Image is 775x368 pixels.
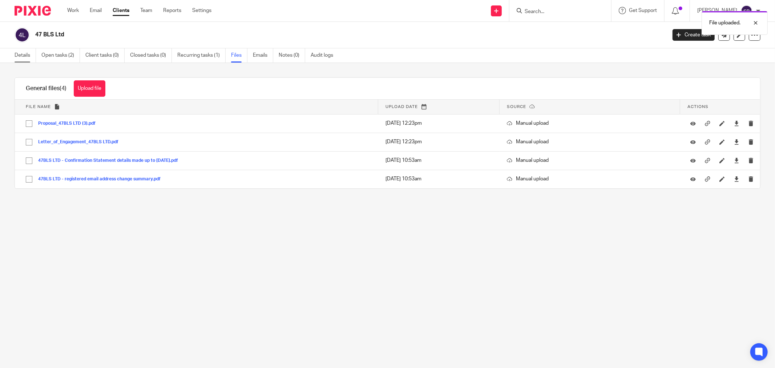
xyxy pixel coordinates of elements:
a: Reports [163,7,181,14]
button: Proposal_47BLS LTD (3).pdf [38,121,101,126]
a: Work [67,7,79,14]
a: Open tasks (2) [41,48,80,63]
img: svg%3E [741,5,752,17]
span: Source [507,105,526,109]
span: Actions [687,105,709,109]
a: Audit logs [311,48,339,63]
a: Clients [113,7,129,14]
p: File uploaded. [709,19,740,27]
h2: 47 BLS Ltd [35,31,536,39]
p: [DATE] 12:23pm [386,120,492,127]
p: [DATE] 12:23pm [386,138,492,145]
button: 47BLS LTD - registered email address change summary.pdf [38,177,166,182]
a: Email [90,7,102,14]
a: Download [734,138,739,145]
input: Select [22,135,36,149]
a: Files [231,48,247,63]
p: Manual upload [507,138,673,145]
a: Closed tasks (0) [130,48,172,63]
a: Team [140,7,152,14]
button: 47BLS LTD - Confirmation Statement details made up to [DATE].pdf [38,158,183,163]
p: [DATE] 10:53am [386,157,492,164]
a: Download [734,175,739,183]
a: Recurring tasks (1) [177,48,226,63]
h1: General files [26,85,66,92]
a: Create task [673,29,715,41]
button: Upload file [74,80,105,97]
a: Settings [192,7,211,14]
a: Download [734,120,739,127]
span: File name [26,105,51,109]
img: Pixie [15,6,51,16]
p: Manual upload [507,175,673,183]
p: [DATE] 10:53am [386,175,492,183]
a: Notes (0) [279,48,305,63]
span: Upload date [386,105,418,109]
a: Emails [253,48,273,63]
img: svg%3E [15,27,30,43]
p: Manual upload [507,157,673,164]
input: Select [22,154,36,168]
input: Select [22,117,36,131]
span: (4) [60,85,66,91]
button: Letter_of_Engagement_47BLS LTD.pdf [38,140,124,145]
a: Details [15,48,36,63]
a: Client tasks (0) [85,48,125,63]
a: Download [734,157,739,164]
input: Select [22,172,36,186]
p: Manual upload [507,120,673,127]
